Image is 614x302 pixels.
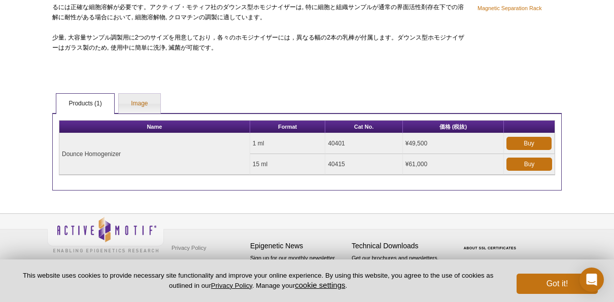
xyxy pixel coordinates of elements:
[325,121,402,133] th: Cat No.
[211,282,252,289] a: Privacy Policy
[506,137,552,150] a: Buy
[56,94,114,114] a: Products (1)
[464,246,517,250] a: ABOUT SSL CERTIFICATES
[453,232,529,254] table: Click to Verify - This site chose Symantec SSL for secure e-commerce and confidential communicati...
[506,158,552,171] a: Buy
[250,242,347,250] h4: Epigenetic News
[169,240,209,255] a: Privacy Policy
[327,34,330,41] span: 2
[16,271,500,290] p: This website uses cookies to provide necessary site functionality and improve your online experie...
[119,94,160,114] a: Image
[52,34,464,51] span: 少量, 大容量サンプル調製用に つのサイズを用意しており，各々のホモジナイザーには，異なる幅の 本の乳棒が付属します。ダウンス型ホモジナイザーはガラス製のため, 使用中に簡単に洗浄, 滅菌が可能です。
[403,154,504,175] td: ¥61,000
[403,121,504,133] th: 価格 (税抜)
[352,242,448,250] h4: Technical Downloads
[325,154,402,175] td: 40415
[517,274,598,294] button: Got it!
[47,214,164,255] img: Active Motif,
[59,121,250,133] th: Name
[477,4,542,13] a: Magnetic Separation Rack
[352,254,448,280] p: Get our brochures and newsletters, or request them by mail.
[59,133,250,175] td: Dounce Homogenizer
[403,133,504,154] td: ¥49,500
[250,133,326,154] td: 1 ml
[579,268,604,292] div: Open Intercom Messenger
[325,133,402,154] td: 40401
[295,281,345,289] button: cookie settings
[169,255,222,271] a: Terms & Conditions
[250,121,326,133] th: Format
[250,154,326,175] td: 15 ml
[250,254,347,288] p: Sign up for our monthly newsletter highlighting recent publications in the field of epigenetics.
[135,34,139,41] span: 2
